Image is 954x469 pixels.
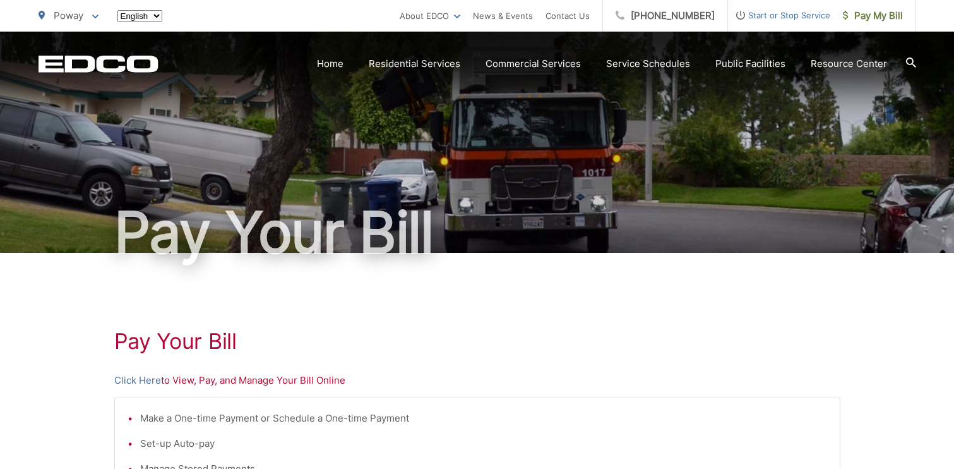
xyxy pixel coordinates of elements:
a: Service Schedules [606,56,690,71]
span: Poway [54,9,83,21]
li: Set-up Auto-pay [140,436,827,451]
select: Select a language [117,10,162,22]
h1: Pay Your Bill [39,201,916,264]
span: Pay My Bill [843,8,903,23]
h1: Pay Your Bill [114,329,840,354]
a: Commercial Services [486,56,581,71]
li: Make a One-time Payment or Schedule a One-time Payment [140,411,827,426]
a: News & Events [473,8,533,23]
a: Public Facilities [715,56,785,71]
a: Click Here [114,373,161,388]
a: Contact Us [546,8,590,23]
a: Resource Center [811,56,887,71]
a: Residential Services [369,56,460,71]
p: to View, Pay, and Manage Your Bill Online [114,373,840,388]
a: About EDCO [400,8,460,23]
a: Home [317,56,343,71]
a: EDCD logo. Return to the homepage. [39,55,158,73]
